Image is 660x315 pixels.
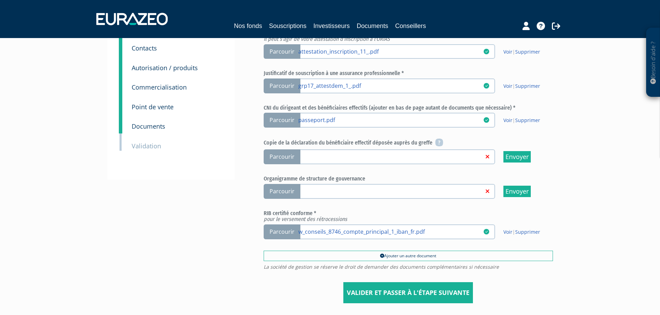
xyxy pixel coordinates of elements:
[119,73,122,94] a: 8
[132,122,165,130] small: Documents
[503,48,540,55] span: |
[264,70,553,76] h6: Justificatif de souscription à une assurance professionnelle *
[343,282,473,304] input: Valider et passer à l'étape suivante
[119,54,122,75] a: 7
[484,49,489,54] i: 01/08/2024 18:10
[264,210,553,222] h6: RIB certifié conforme *
[119,34,122,55] a: 6
[395,21,426,31] a: Conseillers
[264,113,300,128] span: Parcourir
[264,78,300,93] span: Parcourir
[264,44,300,59] span: Parcourir
[132,44,157,52] small: Contacts
[264,105,553,111] h6: CNI du dirigeant et des bénéficiaires effectifs (ajouter en bas de page autant de documents que n...
[264,265,553,269] span: La société de gestion se réserve le droit de demander des documents complémentaires si nécessaire
[264,36,390,42] em: Il peut s'agir de votre attestation d'inscription à l'ORIAS
[132,64,198,72] small: Autorisation / produits
[264,149,300,164] span: Parcourir
[132,142,161,150] small: Validation
[264,224,300,239] span: Parcourir
[313,21,350,31] a: Investisseurs
[515,48,540,55] a: Supprimer
[298,82,483,89] a: grp17_attestdem_1_.pdf
[515,229,540,235] a: Supprimer
[484,229,489,234] i: 01/08/2024 18:10
[298,48,483,55] a: attestation_inscription_11_.pdf
[234,21,262,31] a: Nos fonds
[649,31,657,94] p: Besoin d'aide ?
[96,13,168,25] img: 1732889491-logotype_eurazeo_blanc_rvb.png
[503,151,531,163] input: Envoyer
[298,116,483,123] a: passeport.pdf
[503,83,512,89] a: Voir
[503,48,512,55] a: Voir
[264,216,347,222] em: pour le versement des rétrocessions
[132,103,174,111] small: Point de vente
[264,139,553,147] h6: Copie de la déclaration du bénéficiaire effectif déposée auprès du greffe
[503,229,540,235] span: |
[264,30,553,42] h6: Copie de votre agrément CIF *
[515,83,540,89] a: Supprimer
[119,112,122,133] a: 10
[264,184,300,199] span: Parcourir
[484,117,489,123] i: 14/10/2025 11:03
[503,117,540,124] span: |
[357,21,388,31] a: Documents
[298,228,483,235] a: w_conseils_8746_compte_principal_1_iban_fr.pdf
[515,117,540,123] a: Supprimer
[503,186,531,197] input: Envoyer
[269,21,306,31] a: Souscriptions
[503,117,512,123] a: Voir
[503,83,540,90] span: |
[264,176,553,182] h6: Organigramme de structure de gouvernance
[132,83,187,91] small: Commercialisation
[119,93,122,114] a: 9
[264,251,553,261] a: Ajouter un autre document
[484,83,489,89] i: 01/08/2024 18:10
[503,229,512,235] a: Voir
